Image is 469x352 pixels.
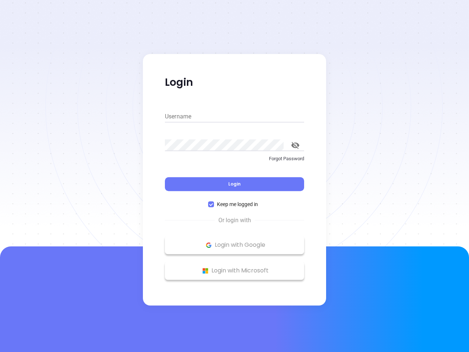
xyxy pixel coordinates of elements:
p: Login with Google [169,239,300,250]
span: Or login with [215,216,255,225]
a: Forgot Password [165,155,304,168]
p: Login with Microsoft [169,265,300,276]
span: Login [228,181,241,187]
p: Forgot Password [165,155,304,162]
span: Keep me logged in [214,200,261,208]
img: Microsoft Logo [201,266,210,275]
button: toggle password visibility [287,136,304,154]
p: Login [165,76,304,89]
button: Google Logo Login with Google [165,236,304,254]
img: Google Logo [204,241,213,250]
button: Microsoft Logo Login with Microsoft [165,261,304,280]
button: Login [165,177,304,191]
